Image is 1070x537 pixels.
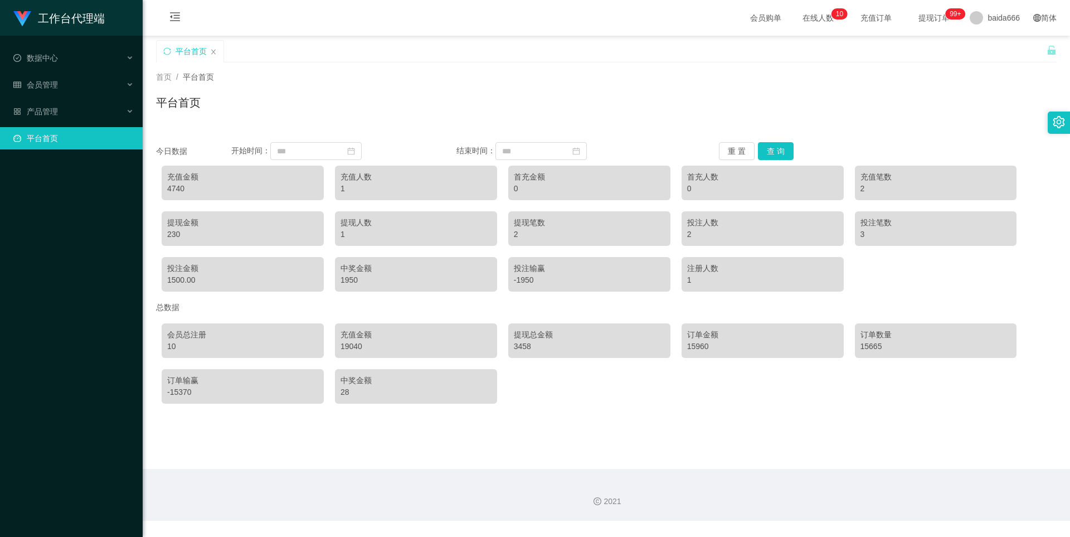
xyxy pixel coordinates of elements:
[514,171,665,183] div: 首充金额
[456,146,495,155] span: 结束时间：
[860,217,1011,229] div: 投注笔数
[176,72,178,81] span: /
[860,183,1011,195] div: 2
[594,497,601,505] i: 图标: copyright
[572,147,580,155] i: 图标: calendar
[167,386,318,398] div: -15370
[797,14,839,22] span: 在线人数
[855,14,897,22] span: 充值订单
[347,147,355,155] i: 图标: calendar
[152,496,1061,507] div: 2021
[687,329,838,341] div: 订单金额
[13,54,21,62] i: 图标: check-circle-o
[1047,45,1057,55] i: 图标: unlock
[156,94,201,111] h1: 平台首页
[758,142,794,160] button: 查 询
[163,47,171,55] i: 图标: sync
[341,341,492,352] div: 19040
[860,229,1011,240] div: 3
[210,49,217,55] i: 图标: close
[687,171,838,183] div: 首充人数
[341,229,492,240] div: 1
[13,80,58,89] span: 会员管理
[687,183,838,195] div: 0
[167,217,318,229] div: 提现金额
[167,274,318,286] div: 1500.00
[38,1,105,36] h1: 工作台代理端
[945,8,965,20] sup: 937
[341,217,492,229] div: 提现人数
[836,8,840,20] p: 1
[13,54,58,62] span: 数据中心
[341,263,492,274] div: 中奖金额
[514,329,665,341] div: 提现总金额
[167,263,318,274] div: 投注金额
[341,375,492,386] div: 中奖金额
[183,72,214,81] span: 平台首页
[860,329,1011,341] div: 订单数量
[341,183,492,195] div: 1
[231,146,270,155] span: 开始时间：
[831,8,848,20] sup: 10
[1033,14,1041,22] i: 图标: global
[167,341,318,352] div: 10
[514,217,665,229] div: 提现笔数
[860,171,1011,183] div: 充值笔数
[514,274,665,286] div: -1950
[167,329,318,341] div: 会员总注册
[1053,116,1065,128] i: 图标: setting
[167,229,318,240] div: 230
[13,107,58,116] span: 产品管理
[167,183,318,195] div: 4740
[341,329,492,341] div: 充值金额
[687,217,838,229] div: 投注人数
[176,41,207,62] div: 平台首页
[687,341,838,352] div: 15960
[341,274,492,286] div: 1950
[514,229,665,240] div: 2
[156,72,172,81] span: 首页
[13,13,105,22] a: 工作台代理端
[687,229,838,240] div: 2
[514,263,665,274] div: 投注输赢
[341,386,492,398] div: 28
[13,81,21,89] i: 图标: table
[514,341,665,352] div: 3458
[514,183,665,195] div: 0
[13,108,21,115] i: 图标: appstore-o
[156,297,1057,318] div: 总数据
[860,341,1011,352] div: 15665
[839,8,843,20] p: 0
[687,274,838,286] div: 1
[913,14,955,22] span: 提现订单
[13,127,134,149] a: 图标: dashboard平台首页
[719,142,755,160] button: 重 置
[13,11,31,27] img: logo.9652507e.png
[687,263,838,274] div: 注册人数
[156,146,231,157] div: 今日数据
[156,1,194,36] i: 图标: menu-fold
[167,171,318,183] div: 充值金额
[341,171,492,183] div: 充值人数
[167,375,318,386] div: 订单输赢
